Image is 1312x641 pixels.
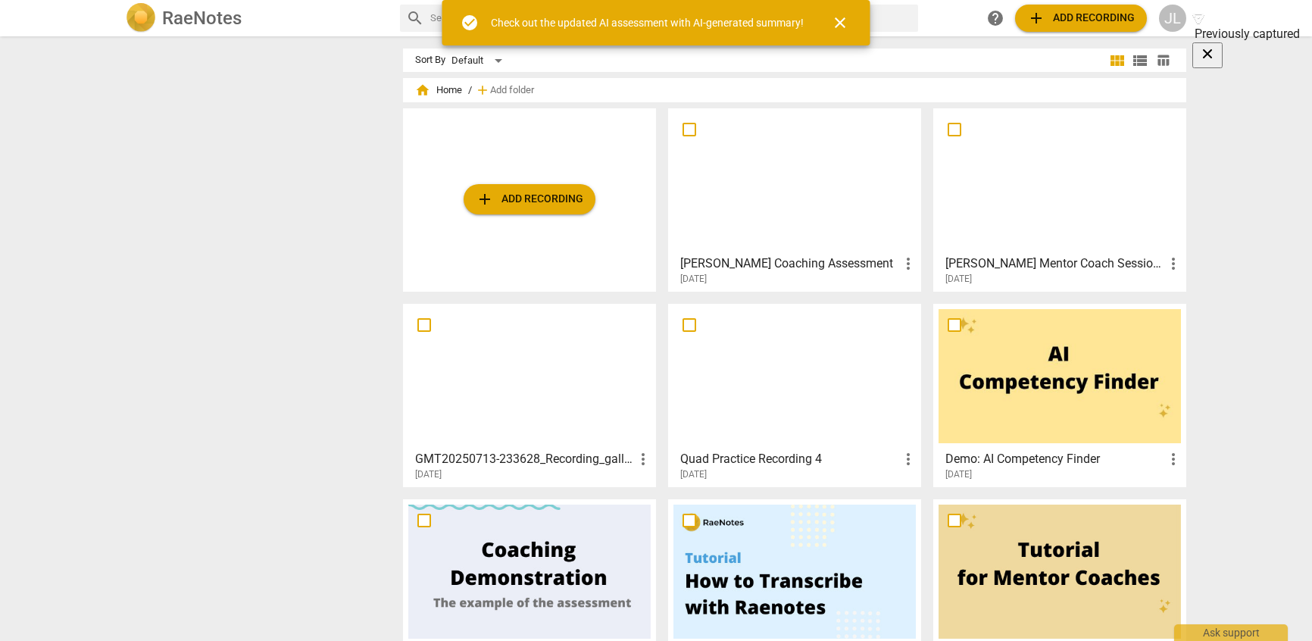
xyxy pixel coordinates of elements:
[982,5,1009,32] a: Help
[408,309,651,480] a: GMT20250713-233628_Recording_gallery_1660x938[DATE]
[451,48,508,73] div: Default
[1129,49,1151,72] button: List view
[490,85,534,96] span: Add folder
[1108,52,1126,70] span: view_module
[415,83,430,98] span: home
[415,450,634,468] h3: GMT20250713-233628_Recording_gallery_1660x938
[1131,52,1149,70] span: view_list
[680,450,899,468] h3: Quad Practice Recording 4
[461,14,479,32] span: check_circle
[126,3,388,33] a: LogoRaeNotes
[468,85,472,96] span: /
[1164,255,1182,273] span: more_vert
[415,55,445,66] div: Sort By
[1174,624,1288,641] div: Ask support
[476,190,494,208] span: add
[430,6,912,30] input: Search
[1156,53,1170,67] span: table_chart
[634,450,652,468] span: more_vert
[1027,9,1135,27] span: Add recording
[415,468,442,481] span: [DATE]
[899,255,917,273] span: more_vert
[680,255,899,273] h3: Jenn Labin Coaching Assessment
[415,83,462,98] span: Home
[475,83,490,98] span: add
[1151,49,1174,72] button: Table view
[476,190,583,208] span: Add recording
[945,450,1164,468] h3: Demo: AI Competency Finder
[464,184,595,214] button: Upload
[822,5,858,41] button: Close
[945,468,972,481] span: [DATE]
[1027,9,1045,27] span: add
[899,450,917,468] span: more_vert
[491,15,804,31] div: Check out the updated AI assessment with AI-generated summary!
[680,468,707,481] span: [DATE]
[126,3,156,33] img: Logo
[939,114,1181,285] a: [PERSON_NAME] Mentor Coach Session 3[DATE]
[945,273,972,286] span: [DATE]
[1164,450,1182,468] span: more_vert
[680,273,707,286] span: [DATE]
[673,309,916,480] a: Quad Practice Recording 4[DATE]
[986,9,1004,27] span: help
[939,309,1181,480] a: Demo: AI Competency Finder[DATE]
[406,9,424,27] span: search
[162,8,242,29] h2: RaeNotes
[831,14,849,32] span: close
[1159,5,1186,32] button: JL
[1015,5,1147,32] button: Upload
[945,255,1164,273] h3: Jenn Labin Mentor Coach Session 3
[1106,49,1129,72] button: Tile view
[673,114,916,285] a: [PERSON_NAME] Coaching Assessment[DATE]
